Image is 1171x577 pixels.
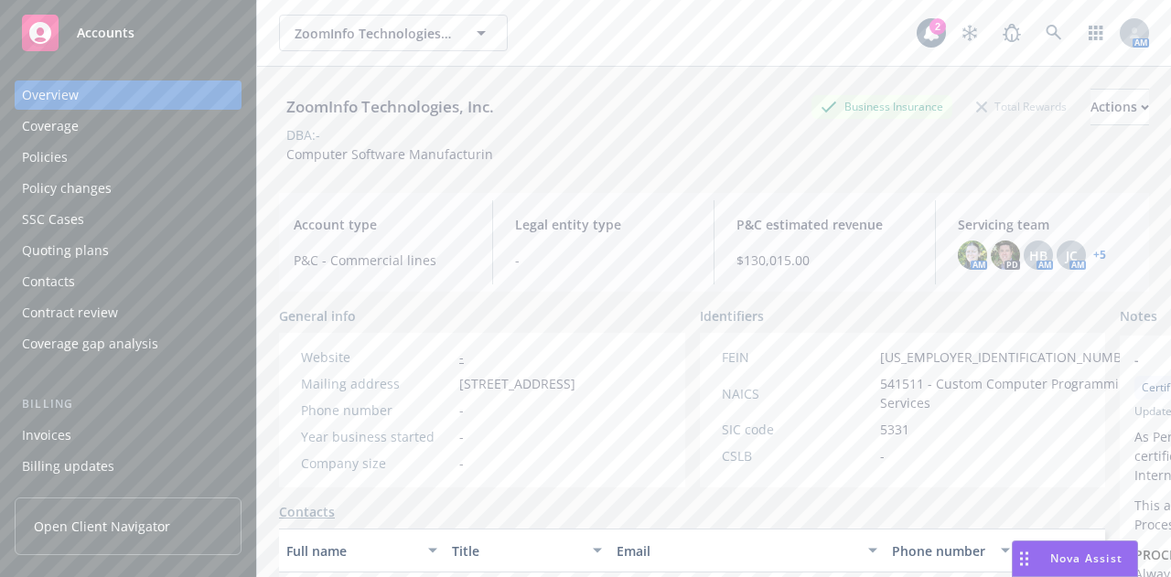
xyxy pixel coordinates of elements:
[811,95,952,118] div: Business Insurance
[22,298,118,327] div: Contract review
[1036,15,1072,51] a: Search
[736,251,913,270] span: $130,015.00
[459,454,464,473] span: -
[1017,529,1105,572] button: Key contact
[459,348,464,366] a: -
[15,329,242,358] a: Coverage gap analysis
[294,215,470,234] span: Account type
[301,401,452,420] div: Phone number
[1050,550,1123,566] span: Nova Assist
[22,267,75,296] div: Contacts
[15,298,242,327] a: Contract review
[991,240,1020,270] img: photo
[34,517,170,536] span: Open Client Navigator
[617,541,857,561] div: Email
[1090,90,1149,124] div: Actions
[294,251,470,270] span: P&C - Commercial lines
[609,529,885,572] button: Email
[22,80,79,110] div: Overview
[1078,15,1114,51] a: Switch app
[77,26,134,40] span: Accounts
[515,251,692,270] span: -
[445,529,610,572] button: Title
[967,95,1076,118] div: Total Rewards
[22,452,114,481] div: Billing updates
[15,7,242,59] a: Accounts
[958,215,1134,234] span: Servicing team
[295,24,453,43] span: ZoomInfo Technologies, Inc.
[301,374,452,393] div: Mailing address
[279,15,508,51] button: ZoomInfo Technologies, Inc.
[452,541,583,561] div: Title
[22,143,68,172] div: Policies
[929,18,946,35] div: 2
[885,529,1016,572] button: Phone number
[880,420,909,439] span: 5331
[286,145,493,163] span: Computer Software Manufacturin
[1066,246,1078,265] span: JC
[722,347,873,367] div: FEIN
[722,446,873,465] div: CSLB
[279,306,356,326] span: General info
[1013,541,1036,576] div: Drag to move
[15,267,242,296] a: Contacts
[15,395,242,413] div: Billing
[736,215,913,234] span: P&C estimated revenue
[892,541,989,561] div: Phone number
[15,236,242,265] a: Quoting plans
[1029,246,1047,265] span: HB
[301,427,452,446] div: Year business started
[301,347,452,367] div: Website
[22,329,158,358] div: Coverage gap analysis
[880,374,1142,412] span: 541511 - Custom Computer Programming Services
[880,446,885,465] span: -
[1120,306,1157,328] span: Notes
[22,421,71,450] div: Invoices
[22,112,79,141] div: Coverage
[279,502,335,521] a: Contacts
[880,347,1142,367] span: [US_EMPLOYER_IDENTIFICATION_NUMBER]
[1093,250,1106,261] a: +5
[15,143,242,172] a: Policies
[15,205,242,234] a: SSC Cases
[958,240,987,270] img: photo
[994,15,1030,51] a: Report a Bug
[15,452,242,481] a: Billing updates
[279,95,501,119] div: ZoomInfo Technologies, Inc.
[15,421,242,450] a: Invoices
[286,125,320,144] div: DBA: -
[15,174,242,203] a: Policy changes
[722,420,873,439] div: SIC code
[459,401,464,420] span: -
[22,236,109,265] div: Quoting plans
[15,112,242,141] a: Coverage
[286,541,417,561] div: Full name
[1012,540,1138,577] button: Nova Assist
[22,174,112,203] div: Policy changes
[515,215,692,234] span: Legal entity type
[15,80,242,110] a: Overview
[1090,89,1149,125] button: Actions
[301,454,452,473] div: Company size
[700,306,764,326] span: Identifiers
[22,205,84,234] div: SSC Cases
[459,374,575,393] span: [STREET_ADDRESS]
[459,427,464,446] span: -
[951,15,988,51] a: Stop snowing
[722,384,873,403] div: NAICS
[279,529,445,572] button: Full name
